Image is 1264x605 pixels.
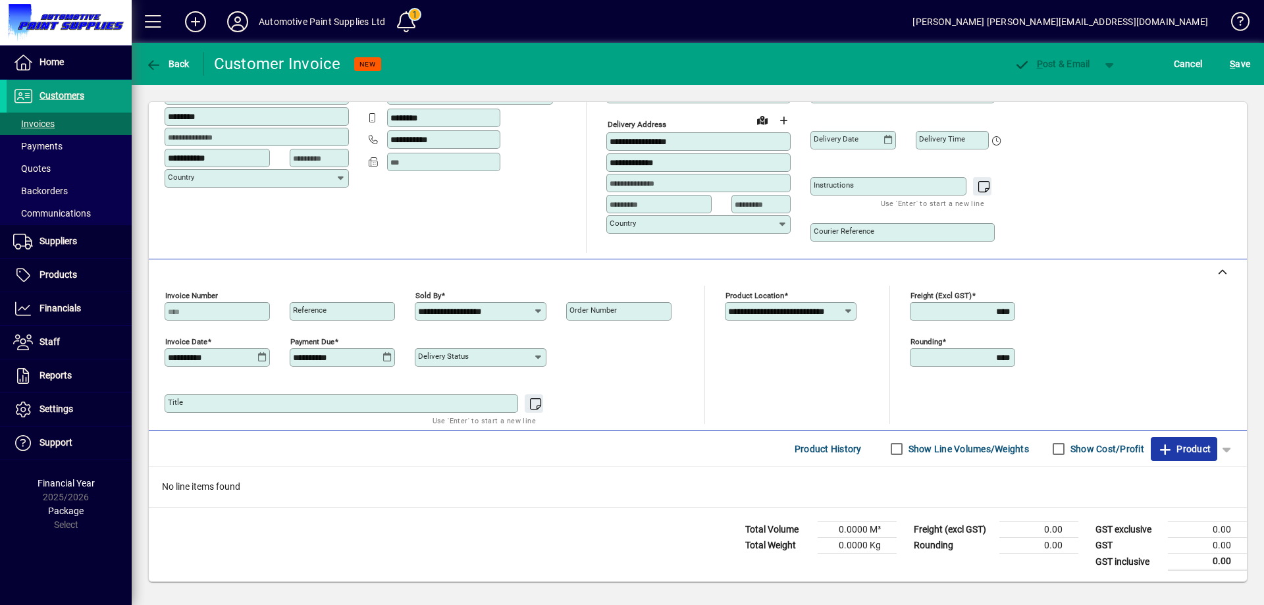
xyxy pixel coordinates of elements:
[1157,438,1211,460] span: Product
[7,393,132,426] a: Settings
[1221,3,1248,45] a: Knowledge Base
[725,291,784,300] mat-label: Product location
[7,359,132,392] a: Reports
[1007,52,1097,76] button: Post & Email
[7,292,132,325] a: Financials
[818,538,897,554] td: 0.0000 Kg
[142,52,193,76] button: Back
[789,437,867,461] button: Product History
[7,259,132,292] a: Products
[165,291,218,300] mat-label: Invoice number
[38,478,95,488] span: Financial Year
[13,208,91,219] span: Communications
[145,59,190,69] span: Back
[739,522,818,538] td: Total Volume
[818,522,897,538] td: 0.0000 M³
[610,219,636,228] mat-label: Country
[912,11,1208,32] div: [PERSON_NAME] [PERSON_NAME][EMAIL_ADDRESS][DOMAIN_NAME]
[39,303,81,313] span: Financials
[7,427,132,460] a: Support
[259,11,385,32] div: Automotive Paint Supplies Ltd
[906,442,1029,456] label: Show Line Volumes/Weights
[39,370,72,381] span: Reports
[881,196,984,211] mat-hint: Use 'Enter' to start a new line
[1089,554,1168,570] td: GST inclusive
[739,538,818,554] td: Total Weight
[39,404,73,414] span: Settings
[999,522,1078,538] td: 0.00
[7,113,132,135] a: Invoices
[814,180,854,190] mat-label: Instructions
[165,337,207,346] mat-label: Invoice date
[7,46,132,79] a: Home
[1168,538,1247,554] td: 0.00
[814,134,858,144] mat-label: Delivery date
[1174,53,1203,74] span: Cancel
[910,337,942,346] mat-label: Rounding
[569,305,617,315] mat-label: Order number
[919,134,965,144] mat-label: Delivery time
[214,53,341,74] div: Customer Invoice
[910,291,972,300] mat-label: Freight (excl GST)
[7,157,132,180] a: Quotes
[13,118,55,129] span: Invoices
[293,305,327,315] mat-label: Reference
[39,437,72,448] span: Support
[7,225,132,258] a: Suppliers
[7,326,132,359] a: Staff
[1226,52,1253,76] button: Save
[48,506,84,516] span: Package
[999,538,1078,554] td: 0.00
[39,57,64,67] span: Home
[132,52,204,76] app-page-header-button: Back
[814,226,874,236] mat-label: Courier Reference
[39,336,60,347] span: Staff
[418,352,469,361] mat-label: Delivery status
[1168,554,1247,570] td: 0.00
[1230,53,1250,74] span: ave
[1089,538,1168,554] td: GST
[1089,522,1168,538] td: GST exclusive
[907,538,999,554] td: Rounding
[13,186,68,196] span: Backorders
[149,467,1247,507] div: No line items found
[13,141,63,151] span: Payments
[39,90,84,101] span: Customers
[1171,52,1206,76] button: Cancel
[907,522,999,538] td: Freight (excl GST)
[1230,59,1235,69] span: S
[290,337,334,346] mat-label: Payment due
[1037,59,1043,69] span: P
[7,135,132,157] a: Payments
[217,10,259,34] button: Profile
[415,291,441,300] mat-label: Sold by
[359,60,376,68] span: NEW
[7,180,132,202] a: Backorders
[39,269,77,280] span: Products
[168,172,194,182] mat-label: Country
[795,438,862,460] span: Product History
[1151,437,1217,461] button: Product
[174,10,217,34] button: Add
[1068,442,1144,456] label: Show Cost/Profit
[168,398,183,407] mat-label: Title
[39,236,77,246] span: Suppliers
[1014,59,1090,69] span: ost & Email
[13,163,51,174] span: Quotes
[433,413,536,428] mat-hint: Use 'Enter' to start a new line
[752,109,773,130] a: View on map
[7,202,132,224] a: Communications
[1168,522,1247,538] td: 0.00
[773,110,794,131] button: Choose address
